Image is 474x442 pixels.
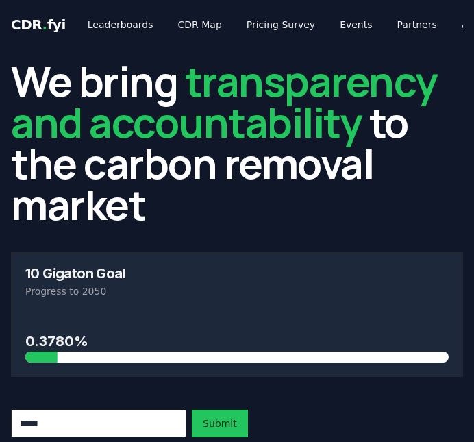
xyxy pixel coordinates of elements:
h3: 0.3780% [25,331,449,352]
a: CDR.fyi [11,15,66,34]
h2: We bring to the carbon removal market [11,60,463,225]
h3: 10 Gigaton Goal [25,267,449,280]
p: Progress to 2050 [25,284,449,298]
a: Leaderboards [77,12,164,37]
span: transparency and accountability [11,53,438,150]
span: CDR fyi [11,16,66,33]
span: . [42,16,47,33]
a: Partners [386,12,448,37]
a: CDR Map [167,12,233,37]
a: Pricing Survey [236,12,326,37]
button: Submit [192,410,248,437]
a: Events [329,12,383,37]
